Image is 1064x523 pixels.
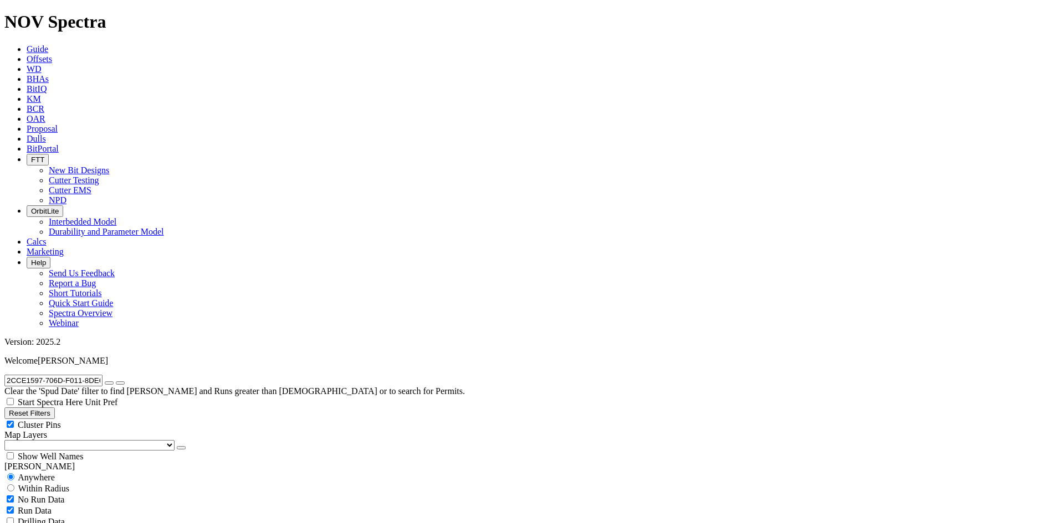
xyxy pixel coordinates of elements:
[27,144,59,153] a: BitPortal
[85,397,117,407] span: Unit Pref
[27,84,47,94] a: BitIQ
[18,495,64,504] span: No Run Data
[38,356,108,365] span: [PERSON_NAME]
[27,247,64,256] a: Marketing
[27,237,47,246] a: Calcs
[31,156,44,164] span: FTT
[4,356,1060,366] p: Welcome
[31,258,46,267] span: Help
[27,74,49,84] a: BHAs
[27,124,58,133] a: Proposal
[4,430,47,439] span: Map Layers
[49,278,96,288] a: Report a Bug
[7,398,14,405] input: Start Spectra Here
[27,154,49,165] button: FTT
[4,12,1060,32] h1: NOV Spectra
[49,298,113,308] a: Quick Start Guide
[31,207,59,215] span: OrbitLite
[49,165,109,175] a: New Bit Designs
[27,94,41,103] a: KM
[49,288,102,298] a: Short Tutorials
[49,308,112,318] a: Spectra Overview
[49,217,116,226] a: Interbedded Model
[27,54,52,64] a: Offsets
[18,452,83,461] span: Show Well Names
[4,375,103,386] input: Search
[27,134,46,143] a: Dulls
[49,185,91,195] a: Cutter EMS
[27,44,48,54] a: Guide
[4,462,1060,472] div: [PERSON_NAME]
[18,506,52,515] span: Run Data
[49,318,79,328] a: Webinar
[4,386,465,396] span: Clear the 'Spud Date' filter to find [PERSON_NAME] and Runs greater than [DEMOGRAPHIC_DATA] or to...
[4,337,1060,347] div: Version: 2025.2
[27,114,45,123] a: OAR
[27,104,44,113] a: BCR
[27,205,63,217] button: OrbitLite
[49,227,164,236] a: Durability and Parameter Model
[49,175,99,185] a: Cutter Testing
[18,473,55,482] span: Anywhere
[27,257,50,268] button: Help
[49,268,115,278] a: Send Us Feedback
[18,484,69,493] span: Within Radius
[18,420,61,429] span: Cluster Pins
[49,195,66,205] a: NPD
[27,64,42,74] a: WD
[4,407,55,419] button: Reset Filters
[18,397,83,407] span: Start Spectra Here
